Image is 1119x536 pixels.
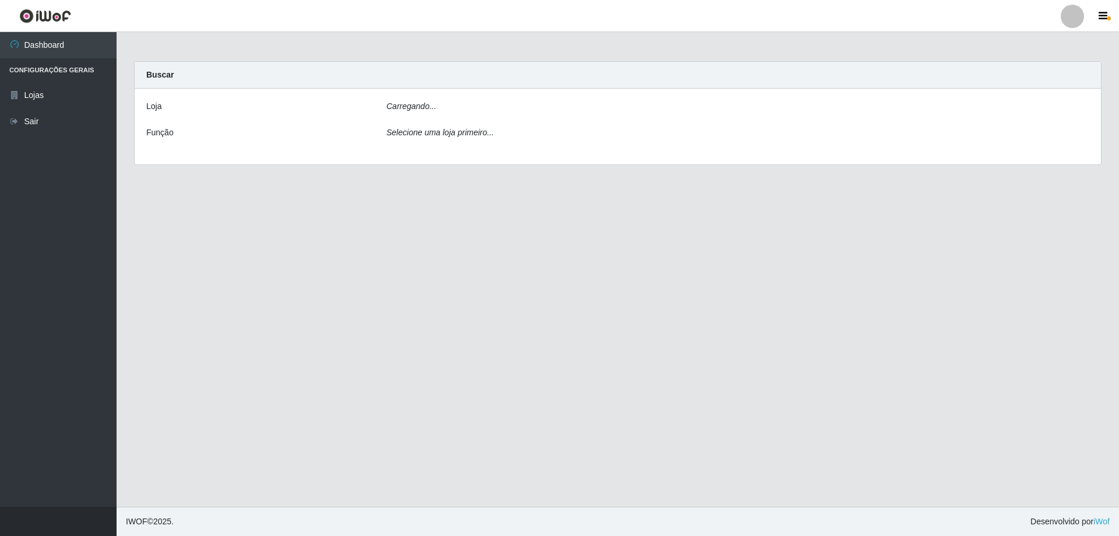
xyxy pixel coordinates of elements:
label: Loja [146,100,161,113]
span: IWOF [126,517,147,526]
img: CoreUI Logo [19,9,71,23]
label: Função [146,127,174,139]
a: iWof [1093,517,1110,526]
span: © 2025 . [126,516,174,528]
span: Desenvolvido por [1030,516,1110,528]
i: Carregando... [386,101,437,111]
i: Selecione uma loja primeiro... [386,128,494,137]
strong: Buscar [146,70,174,79]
